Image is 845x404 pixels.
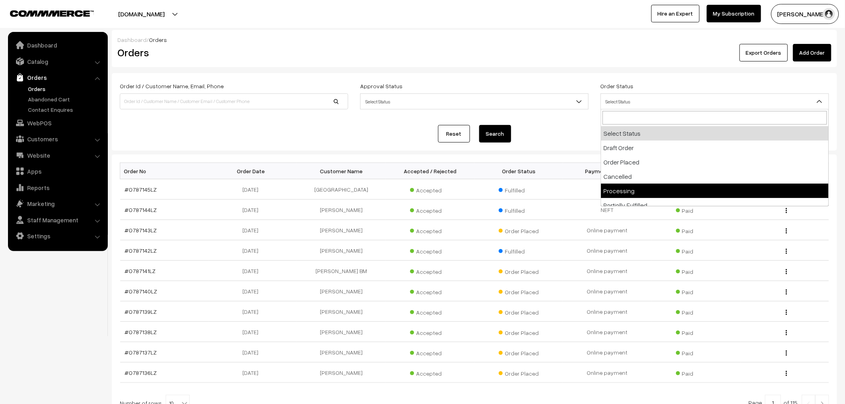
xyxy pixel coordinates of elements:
span: Paid [676,225,716,235]
a: Staff Management [10,213,105,227]
span: Fulfilled [499,204,539,215]
span: Order Placed [499,306,539,317]
a: #O787139LZ [125,308,157,315]
td: NEFT [563,179,652,200]
td: [DATE] [208,362,297,383]
th: Order Date [208,163,297,179]
a: Settings [10,229,105,243]
label: Order Id / Customer Name, Email, Phone [120,82,224,90]
td: [PERSON_NAME] BM [297,261,386,281]
span: Paid [676,347,716,357]
a: Add Order [793,44,831,61]
td: [PERSON_NAME] [297,200,386,220]
td: Online payment [563,342,652,362]
span: Order Placed [499,327,539,337]
a: Website [10,148,105,162]
a: Abandoned Cart [26,95,105,103]
span: Orders [149,36,167,43]
td: [PERSON_NAME] [297,342,386,362]
a: #O787137LZ [125,349,157,356]
td: [DATE] [208,179,297,200]
button: Export Orders [740,44,788,61]
td: Online payment [563,362,652,383]
td: [PERSON_NAME] [297,322,386,342]
span: Paid [676,306,716,317]
span: Fulfilled [499,184,539,194]
label: Order Status [601,82,634,90]
span: Accepted [410,184,450,194]
span: Paid [676,265,716,276]
a: #O787144LZ [125,206,157,213]
th: Payment Method [563,163,652,179]
span: Order Placed [499,367,539,378]
td: [PERSON_NAME] [297,362,386,383]
td: Online payment [563,261,652,281]
a: Orders [10,70,105,85]
span: Fulfilled [499,245,539,255]
img: COMMMERCE [10,10,94,16]
span: Select Status [361,95,588,109]
span: Paid [676,245,716,255]
td: [DATE] [208,301,297,322]
span: Paid [676,286,716,296]
li: Order Placed [601,155,829,169]
th: Order Status [474,163,563,179]
li: Processing [601,184,829,198]
img: Menu [786,371,787,376]
span: Accepted [410,204,450,215]
div: / [117,36,831,44]
a: Reset [438,125,470,143]
img: Menu [786,310,787,315]
span: Accepted [410,245,450,255]
span: Accepted [410,306,450,317]
th: Accepted / Rejected [386,163,474,179]
img: Menu [786,208,787,213]
label: Approval Status [360,82,403,90]
img: Menu [786,249,787,254]
span: Select Status [601,95,829,109]
a: #O787140LZ [125,288,157,295]
input: Order Id / Customer Name / Customer Email / Customer Phone [120,93,348,109]
a: Marketing [10,196,105,211]
span: Accepted [410,327,450,337]
a: Hire an Expert [651,5,700,22]
td: [PERSON_NAME] [297,220,386,240]
span: Order Placed [499,286,539,296]
img: Menu [786,269,787,274]
img: Menu [786,228,787,234]
a: COMMMERCE [10,8,80,18]
img: Menu [786,330,787,335]
td: [DATE] [208,200,297,220]
a: Contact Enquires [26,105,105,114]
a: Customers [10,132,105,146]
li: Cancelled [601,169,829,184]
th: Customer Name [297,163,386,179]
td: [DATE] [208,240,297,261]
a: Reports [10,180,105,195]
h2: Orders [117,46,347,59]
a: Catalog [10,54,105,69]
a: Orders [26,85,105,93]
td: [GEOGRAPHIC_DATA] [297,179,386,200]
a: #O787136LZ [125,369,157,376]
td: Online payment [563,240,652,261]
span: Paid [676,367,716,378]
span: Accepted [410,225,450,235]
button: [DOMAIN_NAME] [90,4,192,24]
li: Partially Fulfilled [601,198,829,212]
td: [PERSON_NAME] [297,281,386,301]
a: WebPOS [10,116,105,130]
span: Accepted [410,265,450,276]
a: #O787138LZ [125,329,157,335]
a: Apps [10,164,105,178]
li: Select Status [601,126,829,141]
th: Order No [120,163,209,179]
img: user [823,8,835,20]
td: [DATE] [208,261,297,281]
span: Select Status [360,93,589,109]
a: Dashboard [117,36,147,43]
span: Accepted [410,347,450,357]
span: Order Placed [499,225,539,235]
td: [PERSON_NAME] [297,301,386,322]
span: Paid [676,204,716,215]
